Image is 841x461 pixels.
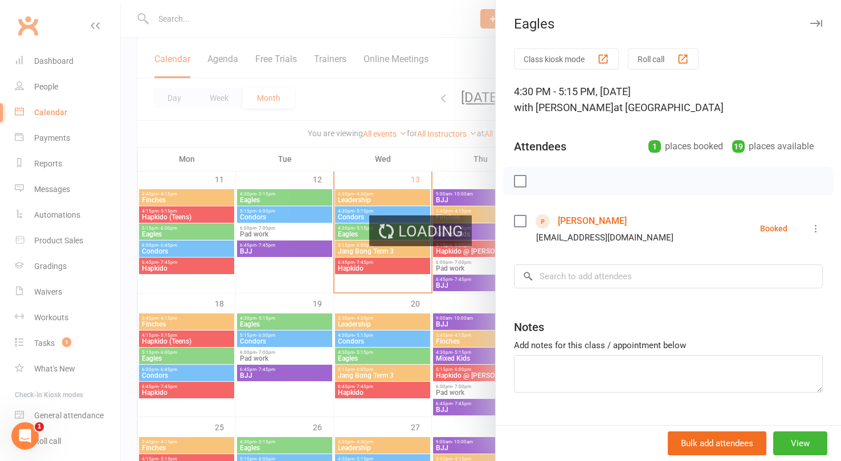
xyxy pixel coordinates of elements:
div: Attendees [514,138,566,154]
div: Booked [760,225,787,232]
span: 1 [35,422,44,431]
button: Class kiosk mode [514,48,619,70]
iframe: Intercom live chat [11,422,39,450]
div: 1 [648,140,661,153]
div: 19 [732,140,745,153]
div: Eagles [496,16,841,32]
div: Notes [514,319,544,335]
a: [PERSON_NAME] [558,212,627,230]
div: places booked [648,138,723,154]
div: Add notes for this class / appointment below [514,338,823,352]
button: View [773,431,827,455]
span: at [GEOGRAPHIC_DATA] [614,101,724,113]
input: Search to add attendees [514,264,823,288]
div: places available [732,138,814,154]
button: Bulk add attendees [668,431,766,455]
div: [EMAIL_ADDRESS][DOMAIN_NAME] [536,230,673,245]
button: Roll call [628,48,699,70]
span: with [PERSON_NAME] [514,101,614,113]
div: 4:30 PM - 5:15 PM, [DATE] [514,84,823,116]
